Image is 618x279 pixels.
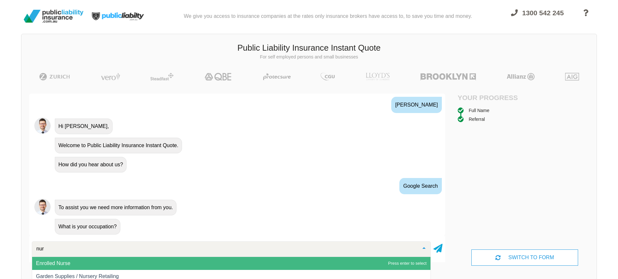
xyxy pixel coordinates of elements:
img: Chatbot | PLI [34,118,51,134]
a: 1300 542 245 [505,5,570,30]
div: To assist you we need more information from you. [55,200,176,215]
span: Enrolled Nurse [36,260,70,266]
span: Garden Supplies / Nursery Retailing [36,273,119,279]
div: What is your occupation? [55,219,120,235]
img: Public Liability Insurance [21,7,86,25]
div: Google Search [399,178,442,194]
div: Referral [469,116,485,123]
img: Brooklyn | Public Liability Insurance [418,73,479,81]
img: Public Liability Insurance Light [86,3,151,30]
img: Allianz | Public Liability Insurance [503,73,538,81]
img: Vero | Public Liability Insurance [98,73,123,81]
h4: Your Progress [458,94,525,102]
img: Protecsure | Public Liability Insurance [261,73,293,81]
img: Chatbot | PLI [34,199,51,215]
p: For self employed persons and small businesses [26,54,592,60]
input: Search or select your occupation [35,246,418,252]
div: Full Name [469,107,490,114]
span: 1300 542 245 [522,9,564,17]
div: [PERSON_NAME] [391,97,442,113]
h3: Public Liability Insurance Instant Quote [26,42,592,54]
img: QBE | Public Liability Insurance [201,73,236,81]
div: How did you hear about us? [55,157,127,172]
img: LLOYD's | Public Liability Insurance [362,73,393,81]
img: AIG | Public Liability Insurance [563,73,582,81]
div: SWITCH TO FORM [471,249,578,266]
div: Hi [PERSON_NAME], [55,119,113,134]
div: Welcome to Public Liability Insurance Instant Quote. [55,138,182,153]
img: CGU | Public Liability Insurance [318,73,337,81]
div: We give you access to insurance companies at the rates only insurance brokers have access to, to ... [184,3,472,30]
img: Zurich | Public Liability Insurance [36,73,73,81]
img: Steadfast | Public Liability Insurance [148,73,176,81]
